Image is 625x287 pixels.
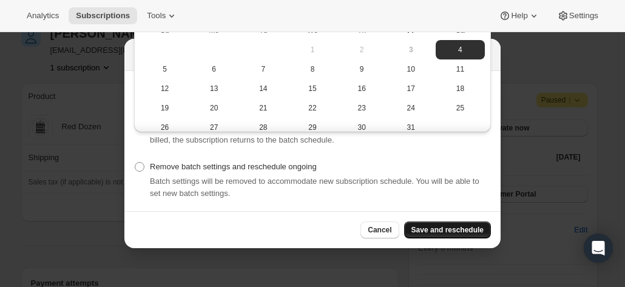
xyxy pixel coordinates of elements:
[441,103,480,113] span: 25
[391,123,431,132] span: 31
[189,118,238,137] button: Monday October 27 2025
[145,103,184,113] span: 19
[238,98,288,118] button: Tuesday October 21 2025
[368,225,391,235] span: Cancel
[441,84,480,93] span: 18
[292,123,332,132] span: 29
[140,118,189,137] button: Sunday October 26 2025
[441,64,480,74] span: 11
[391,84,431,93] span: 17
[292,45,332,55] span: 1
[194,103,234,113] span: 20
[387,98,436,118] button: Friday October 24 2025
[337,98,387,118] button: Thursday October 23 2025
[436,98,485,118] button: Saturday October 25 2025
[140,79,189,98] button: Sunday October 12 2025
[411,225,484,235] span: Save and reschedule
[436,79,485,98] button: Saturday October 18 2025
[342,45,382,55] span: 2
[342,64,382,74] span: 9
[69,7,137,24] button: Subscriptions
[391,64,431,74] span: 10
[243,123,283,132] span: 28
[140,59,189,79] button: Sunday October 5 2025
[387,118,436,137] button: Friday October 31 2025
[189,98,238,118] button: Monday October 20 2025
[194,64,234,74] span: 6
[387,79,436,98] button: Friday October 17 2025
[492,7,547,24] button: Help
[288,79,337,98] button: Wednesday October 15 2025
[387,59,436,79] button: Friday October 10 2025
[288,118,337,137] button: Wednesday October 29 2025
[391,103,431,113] span: 24
[584,234,613,263] div: Open Intercom Messenger
[288,40,337,59] button: Wednesday October 1 2025
[569,11,598,21] span: Settings
[76,11,130,21] span: Subscriptions
[150,162,317,171] span: Remove batch settings and reschedule ongoing
[194,84,234,93] span: 13
[342,103,382,113] span: 23
[288,98,337,118] button: Wednesday October 22 2025
[238,79,288,98] button: Tuesday October 14 2025
[145,64,184,74] span: 5
[387,40,436,59] button: Today Friday October 3 2025
[342,84,382,93] span: 16
[19,7,66,24] button: Analytics
[337,118,387,137] button: Thursday October 30 2025
[342,123,382,132] span: 30
[550,7,606,24] button: Settings
[150,177,479,198] span: Batch settings will be removed to accommodate new subscription schedule. You will be able to set ...
[292,103,332,113] span: 22
[360,221,399,238] button: Cancel
[145,84,184,93] span: 12
[243,84,283,93] span: 14
[441,45,480,55] span: 4
[189,59,238,79] button: Monday October 6 2025
[238,59,288,79] button: Tuesday October 7 2025
[194,123,234,132] span: 27
[337,59,387,79] button: Thursday October 9 2025
[436,59,485,79] button: Saturday October 11 2025
[238,118,288,137] button: Tuesday October 28 2025
[391,45,431,55] span: 3
[140,7,185,24] button: Tools
[189,79,238,98] button: Monday October 13 2025
[511,11,527,21] span: Help
[436,40,485,59] button: Saturday October 4 2025
[292,84,332,93] span: 15
[404,221,491,238] button: Save and reschedule
[288,59,337,79] button: Wednesday October 8 2025
[27,11,59,21] span: Analytics
[147,11,166,21] span: Tools
[243,64,283,74] span: 7
[145,123,184,132] span: 26
[292,64,332,74] span: 8
[337,40,387,59] button: Thursday October 2 2025
[337,79,387,98] button: Thursday October 16 2025
[140,98,189,118] button: Sunday October 19 2025
[243,103,283,113] span: 21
